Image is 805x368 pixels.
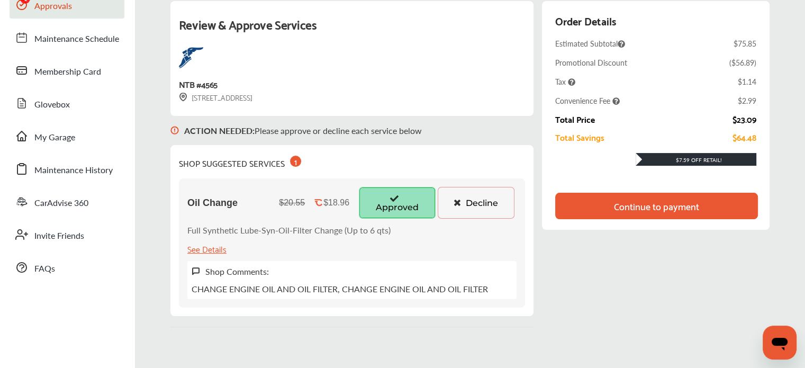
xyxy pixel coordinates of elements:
[10,89,124,117] a: Glovebox
[636,156,756,164] div: $7.59 Off Retail!
[192,283,488,295] p: CHANGE ENGINE OIL AND OIL FILTER, CHANGE ENGINE OIL AND OIL FILTER
[34,229,84,243] span: Invite Friends
[187,224,391,236] p: Full Synthetic Lube-Syn-Oil-Filter Change (Up to 6 qts)
[763,326,797,360] iframe: Button to launch messaging window
[732,114,756,124] div: $23.09
[205,265,269,277] label: Shop Comments:
[179,77,218,91] div: NTB #4565
[184,124,422,137] p: Please approve or decline each service below
[359,187,436,219] button: Approved
[10,57,124,84] a: Membership Card
[170,116,179,145] img: svg+xml;base64,PHN2ZyB3aWR0aD0iMTYiIGhlaWdodD0iMTciIHZpZXdCb3g9IjAgMCAxNiAxNyIgZmlsbD0ibm9uZSIgeG...
[555,132,604,142] div: Total Savings
[10,221,124,248] a: Invite Friends
[10,122,124,150] a: My Garage
[738,95,756,106] div: $2.99
[179,93,187,102] img: svg+xml;base64,PHN2ZyB3aWR0aD0iMTYiIGhlaWdodD0iMTciIHZpZXdCb3g9IjAgMCAxNiAxNyIgZmlsbD0ibm9uZSIgeG...
[192,267,200,276] img: svg+xml;base64,PHN2ZyB3aWR0aD0iMTYiIGhlaWdodD0iMTciIHZpZXdCb3g9IjAgMCAxNiAxNyIgZmlsbD0ibm9uZSIgeG...
[10,188,124,216] a: CarAdvise 360
[555,57,627,68] div: Promotional Discount
[438,187,514,219] button: Decline
[10,155,124,183] a: Maintenance History
[34,131,75,145] span: My Garage
[10,254,124,281] a: FAQs
[732,132,756,142] div: $64.48
[555,76,575,87] span: Tax
[729,57,756,68] div: ( $56.89 )
[179,14,525,47] div: Review & Approve Services
[34,196,88,210] span: CarAdvise 360
[179,91,252,103] div: [STREET_ADDRESS]
[179,154,301,170] div: SHOP SUGGESTED SERVICES
[34,65,101,79] span: Membership Card
[323,198,349,208] div: $18.96
[555,12,616,30] div: Order Details
[34,164,113,177] span: Maintenance History
[614,201,699,211] div: Continue to payment
[34,98,70,112] span: Glovebox
[184,124,255,137] b: ACTION NEEDED :
[279,198,305,208] div: $20.55
[555,38,625,49] span: Estimated Subtotal
[555,114,595,124] div: Total Price
[555,95,620,106] span: Convenience Fee
[179,47,203,68] img: logo-goodyear.png
[10,24,124,51] a: Maintenance Schedule
[34,32,119,46] span: Maintenance Schedule
[34,262,55,276] span: FAQs
[290,156,301,167] div: 1
[187,198,238,209] span: Oil Change
[187,241,227,256] div: See Details
[738,76,756,87] div: $1.14
[734,38,756,49] div: $75.85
